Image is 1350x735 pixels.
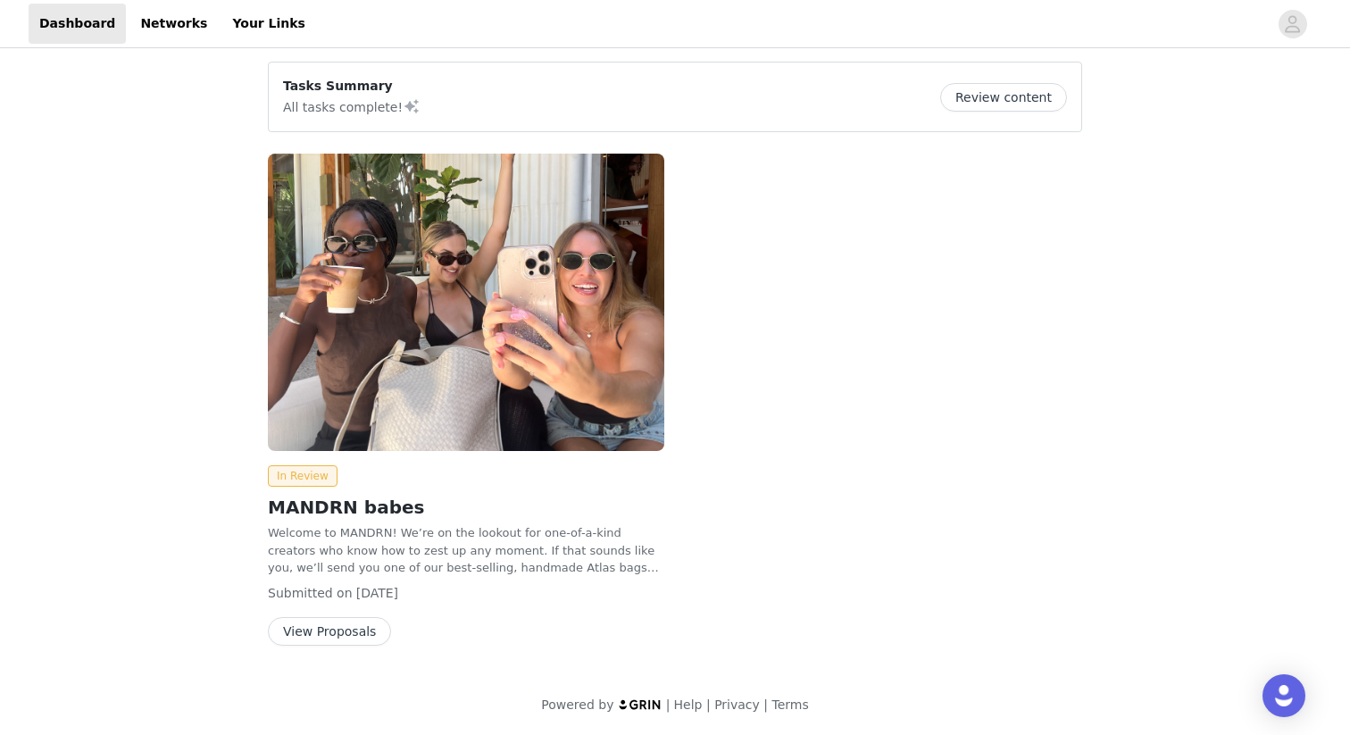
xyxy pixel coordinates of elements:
[618,698,662,710] img: logo
[714,697,760,712] a: Privacy
[1262,674,1305,717] div: Open Intercom Messenger
[221,4,316,44] a: Your Links
[356,586,398,600] span: [DATE]
[129,4,218,44] a: Networks
[283,96,421,117] p: All tasks complete!
[541,697,613,712] span: Powered by
[268,625,391,639] a: View Proposals
[268,465,337,487] span: In Review
[674,697,703,712] a: Help
[771,697,808,712] a: Terms
[666,697,671,712] span: |
[268,524,664,577] p: Welcome to MANDRN! We’re on the lookout for one-of-a-kind creators who know how to zest up any mo...
[283,77,421,96] p: Tasks Summary
[29,4,126,44] a: Dashboard
[268,494,664,521] h2: MANDRN babes
[268,617,391,646] button: View Proposals
[268,154,664,451] img: MANDRN
[763,697,768,712] span: |
[940,83,1067,112] button: Review content
[1284,10,1301,38] div: avatar
[268,586,353,600] span: Submitted on
[706,697,711,712] span: |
